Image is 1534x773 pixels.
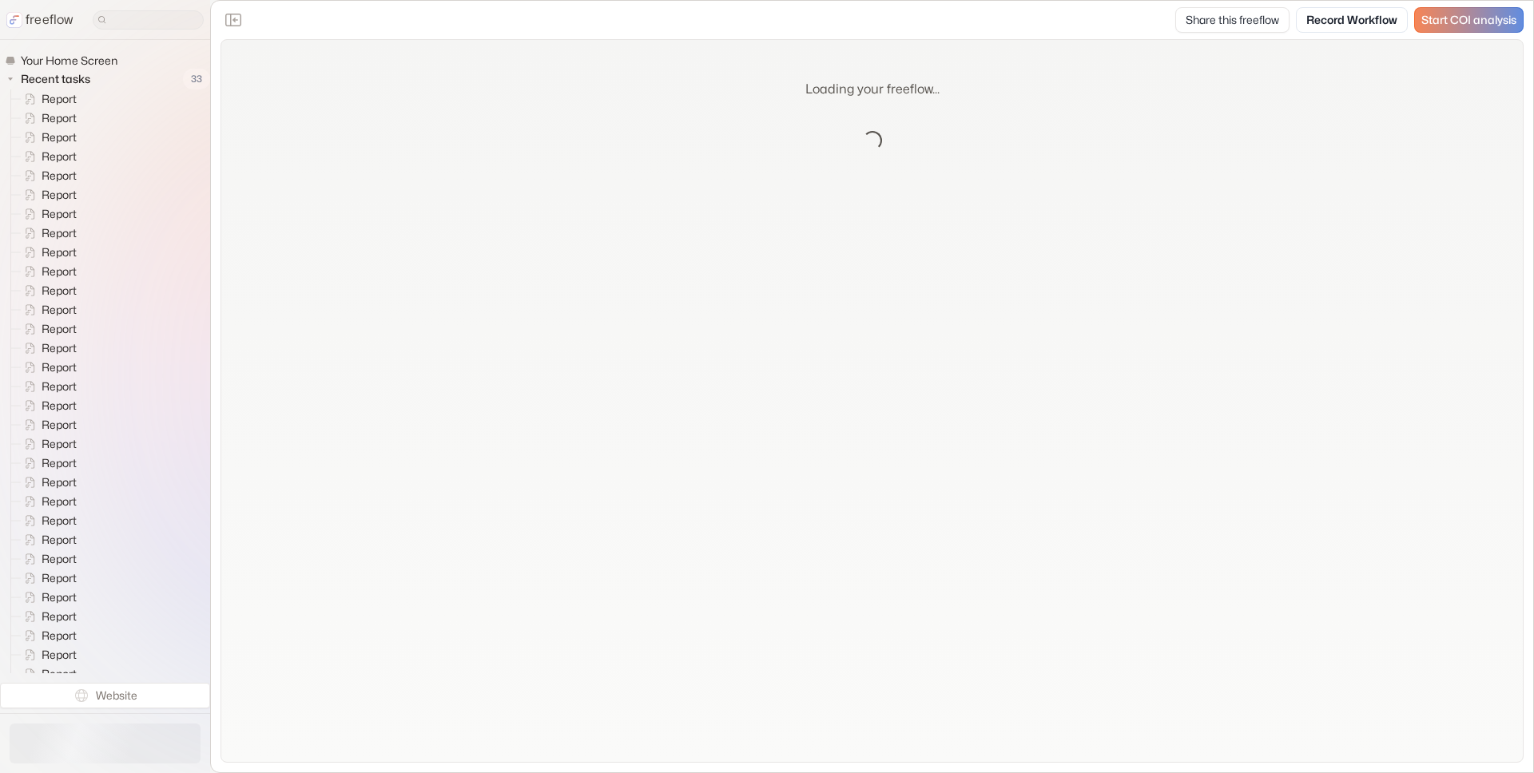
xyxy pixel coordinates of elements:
[38,417,81,433] span: Report
[11,549,83,569] a: Report
[38,474,81,490] span: Report
[38,589,81,605] span: Report
[11,415,83,434] a: Report
[18,53,122,69] span: Your Home Screen
[38,666,81,682] span: Report
[221,7,246,33] button: Close the sidebar
[11,262,83,281] a: Report
[38,206,81,222] span: Report
[38,628,81,644] span: Report
[38,359,81,375] span: Report
[6,10,74,30] a: freeflow
[11,626,83,645] a: Report
[26,10,74,30] p: freeflow
[11,473,83,492] a: Report
[11,588,83,607] a: Report
[38,187,81,203] span: Report
[11,511,83,530] a: Report
[11,339,83,358] a: Report
[11,185,83,204] a: Report
[11,109,83,128] a: Report
[18,71,95,87] span: Recent tasks
[38,244,81,260] span: Report
[11,243,83,262] a: Report
[1175,7,1290,33] button: Share this freeflow
[38,168,81,184] span: Report
[11,281,83,300] a: Report
[38,129,81,145] span: Report
[38,283,81,299] span: Report
[11,434,83,454] a: Report
[38,513,81,529] span: Report
[38,264,81,279] span: Report
[38,398,81,414] span: Report
[38,149,81,165] span: Report
[38,551,81,567] span: Report
[38,225,81,241] span: Report
[38,608,81,624] span: Report
[38,570,81,586] span: Report
[11,377,83,396] a: Report
[38,321,81,337] span: Report
[38,302,81,318] span: Report
[5,53,124,69] a: Your Home Screen
[11,89,83,109] a: Report
[11,607,83,626] a: Report
[805,80,940,99] p: Loading your freeflow...
[11,224,83,243] a: Report
[11,204,83,224] a: Report
[38,340,81,356] span: Report
[38,436,81,452] span: Report
[11,147,83,166] a: Report
[11,128,83,147] a: Report
[11,454,83,473] a: Report
[38,91,81,107] span: Report
[11,664,83,684] a: Report
[11,166,83,185] a: Report
[38,532,81,548] span: Report
[5,69,97,89] button: Recent tasks
[11,319,83,339] a: Report
[11,530,83,549] a: Report
[11,396,83,415] a: Report
[1296,7,1408,33] a: Record Workflow
[11,300,83,319] a: Report
[183,69,210,89] span: 33
[38,455,81,471] span: Report
[38,647,81,663] span: Report
[11,492,83,511] a: Report
[1414,7,1524,33] a: Start COI analysis
[38,494,81,509] span: Report
[11,569,83,588] a: Report
[11,358,83,377] a: Report
[1421,14,1516,27] span: Start COI analysis
[11,645,83,664] a: Report
[38,110,81,126] span: Report
[38,379,81,394] span: Report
